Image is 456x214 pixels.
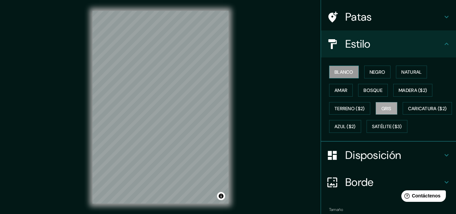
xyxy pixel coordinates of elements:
div: Estilo [321,30,456,57]
font: Blanco [334,69,353,75]
font: Amar [334,87,347,93]
font: Madera ($2) [399,87,427,93]
font: Disposición [345,148,401,162]
font: Borde [345,175,374,189]
button: Blanco [329,66,359,78]
font: Negro [370,69,385,75]
font: Caricatura ($2) [408,105,447,112]
font: Tamaño [329,207,343,212]
canvas: Mapa [92,11,229,204]
iframe: Lanzador de widgets de ayuda [396,188,449,207]
div: Borde [321,169,456,196]
button: Amar [329,84,353,97]
font: Patas [345,10,372,24]
button: Caricatura ($2) [403,102,452,115]
button: Natural [396,66,427,78]
button: Terreno ($2) [329,102,370,115]
font: Azul ($2) [334,124,356,130]
div: Patas [321,3,456,30]
button: Gris [376,102,397,115]
button: Satélite ($3) [367,120,407,133]
button: Negro [364,66,391,78]
button: Activar o desactivar atribución [217,192,225,200]
font: Satélite ($3) [372,124,402,130]
font: Estilo [345,37,371,51]
button: Madera ($2) [393,84,432,97]
button: Azul ($2) [329,120,361,133]
div: Disposición [321,142,456,169]
button: Bosque [358,84,388,97]
font: Terreno ($2) [334,105,365,112]
font: Bosque [364,87,382,93]
font: Gris [381,105,392,112]
font: Natural [401,69,422,75]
